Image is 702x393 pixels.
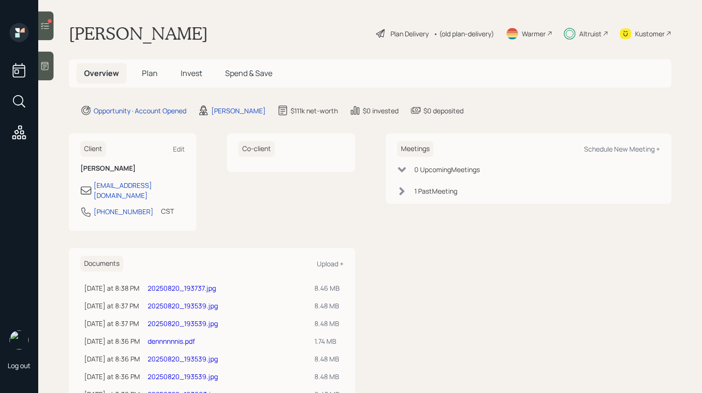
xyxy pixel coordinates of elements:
div: 1 Past Meeting [414,186,457,196]
div: Warmer [522,29,546,39]
div: Edit [173,144,185,153]
h6: Meetings [397,141,433,157]
div: [PHONE_NUMBER] [94,207,153,217]
a: 20250820_193539.jpg [148,301,218,310]
div: 0 Upcoming Meeting s [414,164,480,175]
div: $0 invested [363,106,399,116]
div: Log out [8,361,31,370]
div: Altruist [579,29,602,39]
div: [DATE] at 8:36 PM [84,336,140,346]
div: [PERSON_NAME] [211,106,266,116]
h6: Co-client [238,141,275,157]
div: [DATE] at 8:38 PM [84,283,140,293]
span: Spend & Save [225,68,272,78]
div: $0 deposited [423,106,464,116]
span: Plan [142,68,158,78]
div: 1.74 MB [314,336,340,346]
div: Plan Delivery [390,29,429,39]
div: [DATE] at 8:36 PM [84,371,140,382]
div: $111k net-worth [291,106,338,116]
img: retirable_logo.png [10,330,29,349]
div: [DATE] at 8:37 PM [84,301,140,311]
h6: Client [80,141,106,157]
div: 8.48 MB [314,318,340,328]
div: 8.48 MB [314,301,340,311]
div: Upload + [317,259,344,268]
div: 8.48 MB [314,371,340,382]
div: CST [161,206,174,216]
div: Kustomer [635,29,665,39]
div: [EMAIL_ADDRESS][DOMAIN_NAME] [94,180,185,200]
span: Overview [84,68,119,78]
div: 8.48 MB [314,354,340,364]
a: 20250820_193539.jpg [148,372,218,381]
div: [DATE] at 8:36 PM [84,354,140,364]
h6: Documents [80,256,123,272]
a: 20250820_193539.jpg [148,354,218,363]
div: Opportunity · Account Opened [94,106,186,116]
h1: [PERSON_NAME] [69,23,208,44]
div: [DATE] at 8:37 PM [84,318,140,328]
div: • (old plan-delivery) [433,29,494,39]
a: 20250820_193737.jpg [148,284,216,293]
span: Invest [181,68,202,78]
div: Schedule New Meeting + [584,144,660,153]
h6: [PERSON_NAME] [80,164,185,173]
a: 20250820_193539.jpg [148,319,218,328]
div: 8.46 MB [314,283,340,293]
a: dennnnnnis.pdf [148,337,195,346]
